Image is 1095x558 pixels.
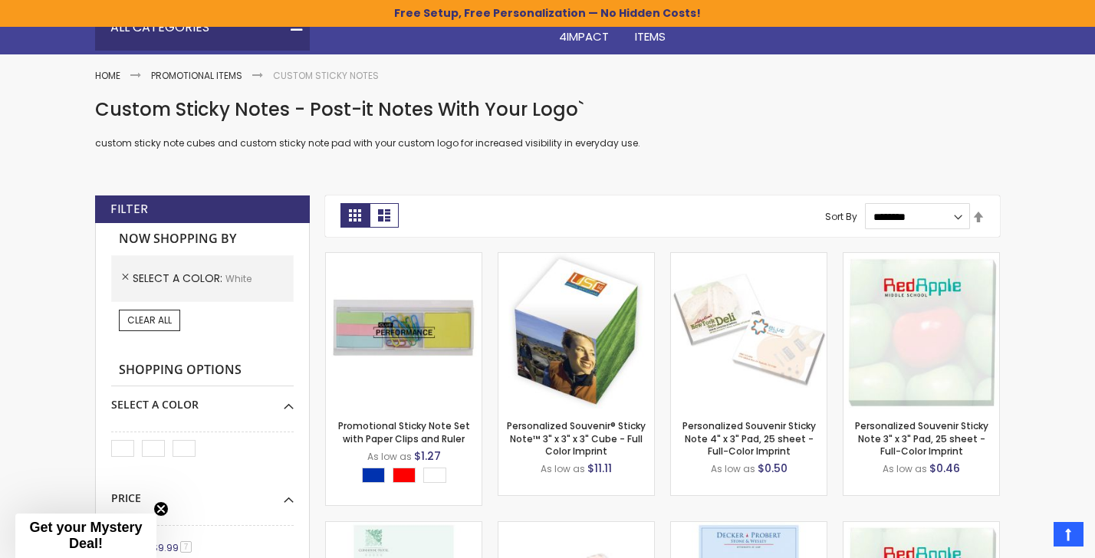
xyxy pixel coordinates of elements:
img: Personalized Souvenir® Sticky Note™ 3" x 3" x 3" Cube - Full Color Imprint [498,253,654,409]
span: $0.50 [758,461,788,476]
span: $1.27 [414,448,441,464]
span: As low as [541,462,585,475]
button: Close teaser [153,501,169,517]
span: 4PROMOTIONAL ITEMS [635,13,738,44]
a: Personalized Souvenir® Sticky Note™ 3" x 3" x 3" Cube - Full Color Imprint [507,419,646,457]
span: White [225,272,252,285]
span: 4Pens 4impact [559,13,610,44]
a: Home [95,69,120,82]
iframe: Google Customer Reviews [968,517,1095,558]
a: Personalized Souvenir Sticky Note 4" x 3" Pad, 25 sheet - Full-Color Imprint [682,419,816,457]
div: Price [111,480,294,506]
span: 7 [180,541,192,553]
a: Personalized Souvenir® Sticky Note™ 3" x 3" x 3" Cube - Full Color Imprint [498,252,654,265]
strong: Shopping Options [111,354,294,387]
div: Red [393,468,416,483]
a: Promotional Sticky Note Set with Paper Clips and Ruler [338,419,470,445]
a: $0.00-$9.997 [116,541,197,554]
div: Select A Color [111,386,294,412]
span: $9.99 [152,541,179,554]
span: As low as [883,462,927,475]
a: Personalized Souvenir Sticky Note 4" x 3" Pad, 25 sheet - Full-Color Imprint [671,252,827,265]
strong: Filter [110,201,148,218]
span: As low as [711,462,755,475]
a: Promotional Sticky Note Set with Paper Clips and Ruler-White [326,252,482,265]
span: Clear All [127,313,172,327]
span: As low as [367,450,412,463]
img: Personalized Souvenir Sticky Note 4" x 3" Pad, 25 sheet - Full-Color Imprint [671,253,827,409]
span: Select A Color [133,271,225,286]
div: Get your Mystery Deal!Close teaser [15,514,156,558]
span: Get your Mystery Deal! [29,520,142,551]
img: Promotional Sticky Note Set with Paper Clips and Ruler-White [326,253,482,409]
a: 4Pens4impact [547,5,623,54]
strong: Grid [340,203,370,228]
a: Souvenir Sticky Note 4" x 3" Pad, 50 sheet - Full-Color Imprint [498,521,654,534]
strong: Now Shopping by [111,223,294,255]
img: Personalized Souvenir Sticky Note 3" x 3" Pad, 25 sheet - Full-Color Imprint [843,254,999,409]
a: Personalized Souvenir Sticky Note 3" x 3" Pad, 25 sheet - Full-Color Imprint [843,252,999,265]
div: Select A Color [362,468,454,487]
a: Clear All [119,310,180,331]
a: Souvenir Sticky Note 4" x 6" Pad, 50 sheet - Full-Color Imprint [671,521,827,534]
p: custom sticky note cubes and custom sticky note pad with your custom logo for increased visibilit... [95,137,1000,149]
div: All Categories [95,5,310,51]
span: $11.11 [587,461,612,476]
div: Blue [362,468,385,483]
strong: Custom Sticky Notes [273,69,379,82]
a: Souvenir® Sticky Note™ 3" x 3" Pad, 50 sheet - Full-Color Imprint [843,521,999,534]
a: 4PROMOTIONALITEMS [623,5,751,54]
h1: Custom Sticky Notes - Post-it Notes With Your Logo` [95,97,1000,122]
div: White [423,468,446,483]
span: $0.46 [929,461,960,476]
a: Souvenir Sticky Note 4" x 6" Pad, 25 sheet - Full-Color Imprint [326,521,482,534]
a: Personalized Souvenir Sticky Note 3" x 3" Pad, 25 sheet - Full-Color Imprint [855,419,988,457]
a: Promotional Items [151,69,242,82]
label: Sort By [825,210,857,223]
